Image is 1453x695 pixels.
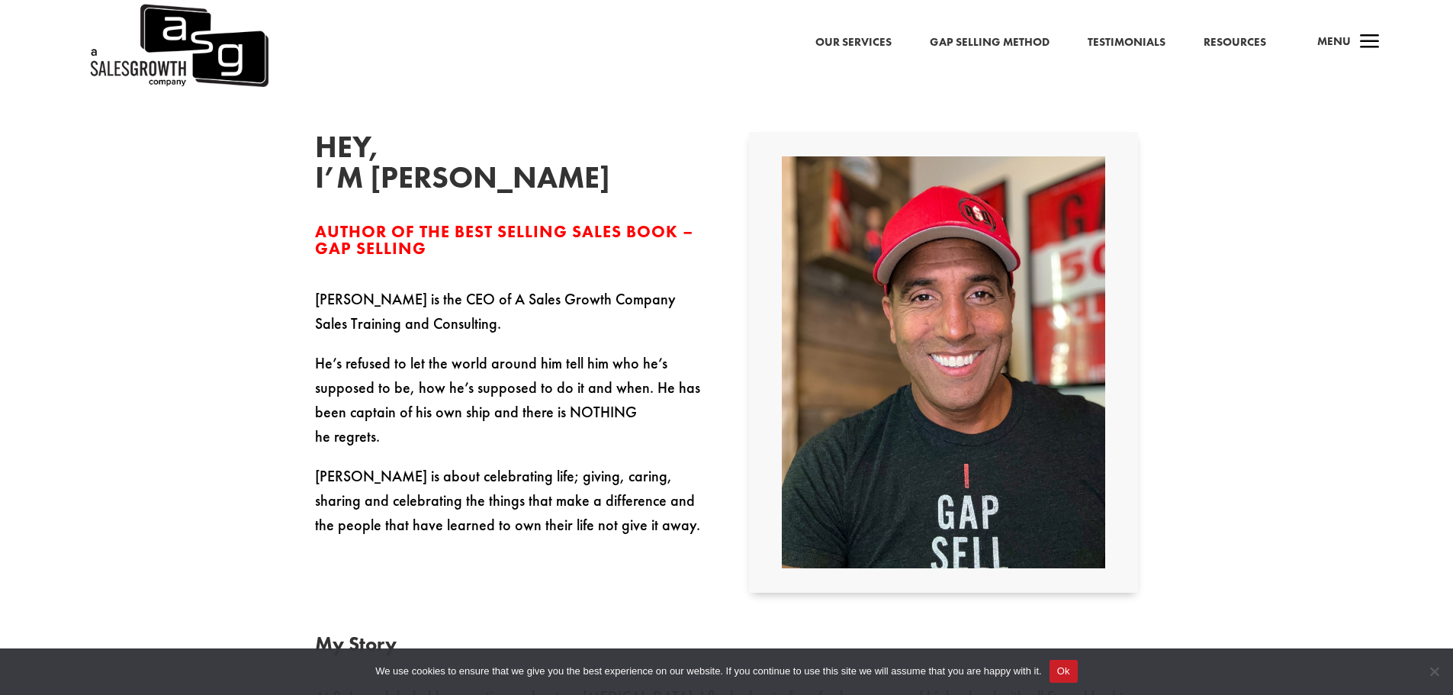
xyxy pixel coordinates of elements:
[315,351,704,464] p: He’s refused to let the world around him tell him who he’s supposed to be, how he’s supposed to d...
[375,664,1041,679] span: We use cookies to ensure that we give you the best experience on our website. If you continue to ...
[1088,33,1165,53] a: Testimonials
[315,220,693,259] span: Author of the Best Selling Sales Book – Gap Selling
[782,156,1105,568] img: Headshot and Bio - Preferred Headshot
[1355,27,1385,58] span: a
[930,33,1050,53] a: Gap Selling Method
[1050,660,1078,683] button: Ok
[315,287,704,351] p: [PERSON_NAME] is the CEO of A Sales Growth Company Sales Training and Consulting.
[315,634,1139,661] h2: My Story
[1426,664,1442,679] span: No
[315,132,544,201] h2: Hey, I’m [PERSON_NAME]
[815,33,892,53] a: Our Services
[1204,33,1266,53] a: Resources
[1317,34,1351,49] span: Menu
[315,464,704,537] p: [PERSON_NAME] is about celebrating life; giving, caring, sharing and celebrating the things that ...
